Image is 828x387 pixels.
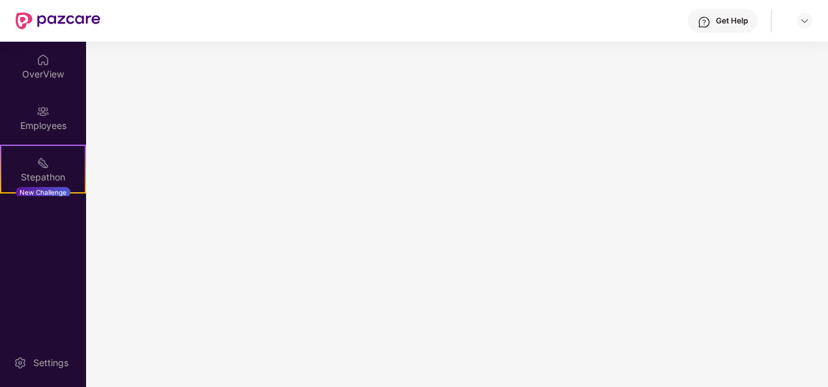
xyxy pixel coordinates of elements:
[1,171,85,184] div: Stepathon
[16,12,100,29] img: New Pazcare Logo
[799,16,810,26] img: svg+xml;base64,PHN2ZyBpZD0iRHJvcGRvd24tMzJ4MzIiIHhtbG5zPSJodHRwOi8vd3d3LnczLm9yZy8yMDAwL3N2ZyIgd2...
[14,356,27,369] img: svg+xml;base64,PHN2ZyBpZD0iU2V0dGluZy0yMHgyMCIgeG1sbnM9Imh0dHA6Ly93d3cudzMub3JnLzIwMDAvc3ZnIiB3aW...
[29,356,72,369] div: Settings
[37,105,50,118] img: svg+xml;base64,PHN2ZyBpZD0iRW1wbG95ZWVzIiB4bWxucz0iaHR0cDovL3d3dy53My5vcmcvMjAwMC9zdmciIHdpZHRoPS...
[16,187,70,197] div: New Challenge
[698,16,711,29] img: svg+xml;base64,PHN2ZyBpZD0iSGVscC0zMngzMiIgeG1sbnM9Imh0dHA6Ly93d3cudzMub3JnLzIwMDAvc3ZnIiB3aWR0aD...
[716,16,748,26] div: Get Help
[37,156,50,169] img: svg+xml;base64,PHN2ZyB4bWxucz0iaHR0cDovL3d3dy53My5vcmcvMjAwMC9zdmciIHdpZHRoPSIyMSIgaGVpZ2h0PSIyMC...
[37,53,50,66] img: svg+xml;base64,PHN2ZyBpZD0iSG9tZSIgeG1sbnM9Imh0dHA6Ly93d3cudzMub3JnLzIwMDAvc3ZnIiB3aWR0aD0iMjAiIG...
